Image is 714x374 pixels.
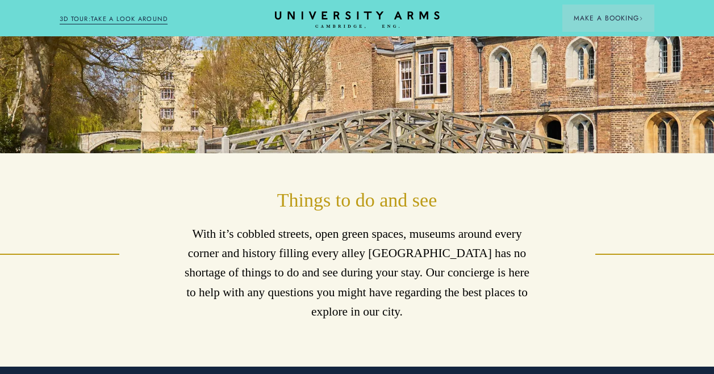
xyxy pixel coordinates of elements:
[275,11,440,29] a: Home
[60,14,168,24] a: 3D TOUR:TAKE A LOOK AROUND
[574,13,643,23] span: Make a Booking
[178,224,536,321] p: With it’s cobbled streets, open green spaces, museums around every corner and history filling eve...
[639,16,643,20] img: Arrow icon
[562,5,654,32] button: Make a BookingArrow icon
[178,187,536,213] h1: Things to do and see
